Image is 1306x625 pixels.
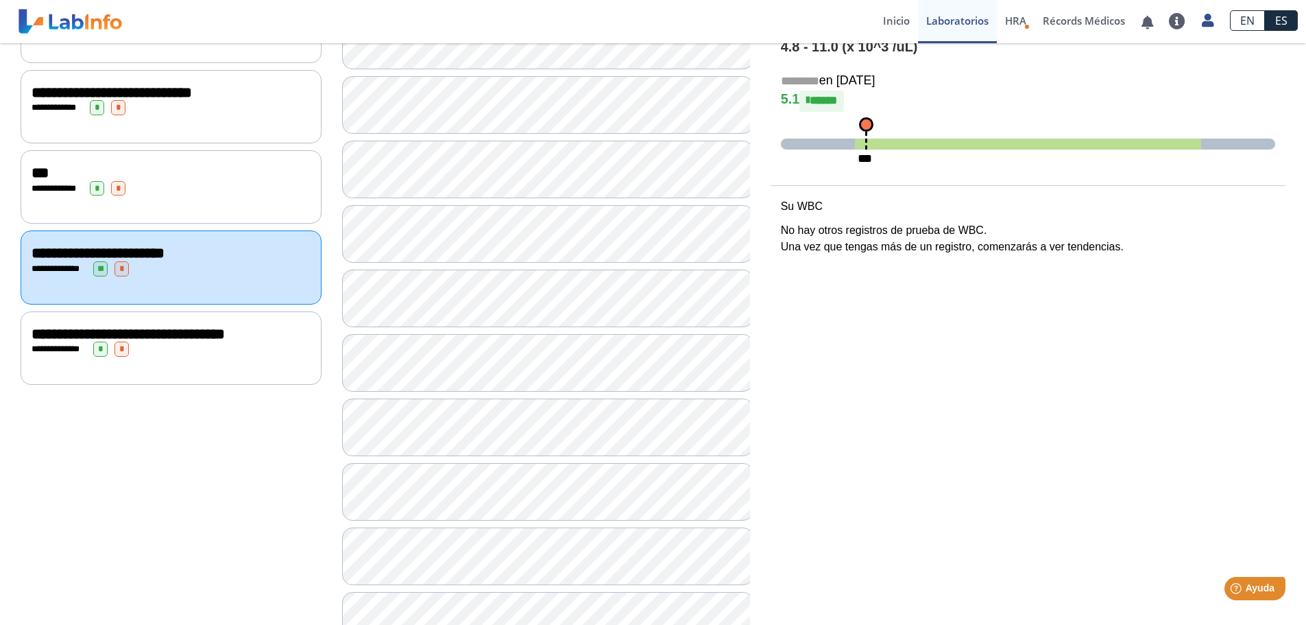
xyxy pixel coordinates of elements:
[781,73,1275,89] h5: en [DATE]
[1230,10,1265,31] a: EN
[1005,14,1026,27] span: HRA
[781,91,1275,111] h4: 5.1
[1184,571,1291,610] iframe: Help widget launcher
[1265,10,1298,31] a: ES
[781,222,1275,255] p: No hay otros registros de prueba de WBC. Una vez que tengas más de un registro, comenzarás a ver ...
[781,198,1275,215] p: Su WBC
[781,39,1275,56] h4: 4.8 - 11.0 (x 10^3 /uL)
